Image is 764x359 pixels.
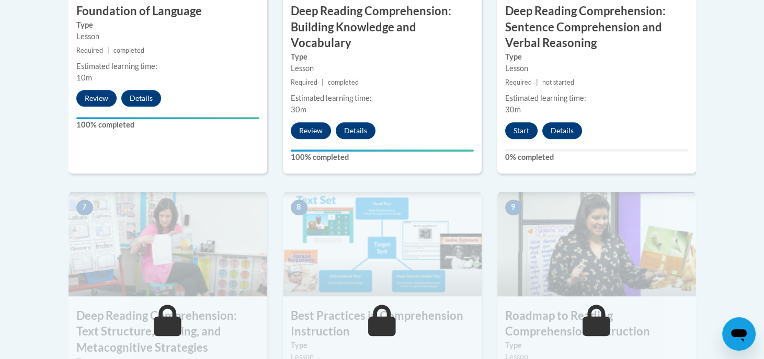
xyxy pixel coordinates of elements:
button: Review [76,90,117,107]
img: Course Image [283,192,482,296]
span: 30m [291,105,306,114]
label: 100% completed [76,119,259,131]
label: 100% completed [291,152,474,163]
h3: Foundation of Language [69,3,267,19]
div: Estimated learning time: [505,92,688,104]
button: Details [336,122,375,139]
div: Lesson [291,63,474,74]
span: completed [113,47,144,54]
div: Estimated learning time: [291,92,474,104]
button: Details [121,90,161,107]
span: completed [328,78,359,86]
span: not started [542,78,574,86]
div: Your progress [76,117,259,119]
span: Required [291,78,317,86]
span: 30m [505,105,521,114]
img: Course Image [69,192,267,296]
div: Estimated learning time: [76,61,259,72]
label: 0% completed [505,152,688,163]
h3: Deep Reading Comprehension: Text Structure, Writing, and Metacognitive Strategies [69,308,267,356]
span: Required [76,47,103,54]
span: | [107,47,109,54]
h3: Best Practices in Comprehension Instruction [283,308,482,340]
button: Details [542,122,582,139]
label: Type [291,51,474,63]
span: Required [505,78,532,86]
span: 8 [291,200,307,215]
h3: Roadmap to Reading Comprehension Instruction [497,308,696,340]
button: Review [291,122,331,139]
h3: Deep Reading Comprehension: Building Knowledge and Vocabulary [283,3,482,51]
label: Type [505,340,688,351]
label: Type [291,340,474,351]
div: Lesson [505,63,688,74]
span: | [322,78,324,86]
span: | [536,78,538,86]
span: 7 [76,200,93,215]
label: Type [505,51,688,63]
iframe: Button to launch messaging window [722,317,756,351]
span: 10m [76,73,92,82]
img: Course Image [497,192,696,296]
span: 9 [505,200,522,215]
label: Type [76,19,259,31]
div: Your progress [291,149,474,152]
div: Lesson [76,31,259,42]
button: Start [505,122,538,139]
h3: Deep Reading Comprehension: Sentence Comprehension and Verbal Reasoning [497,3,696,51]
